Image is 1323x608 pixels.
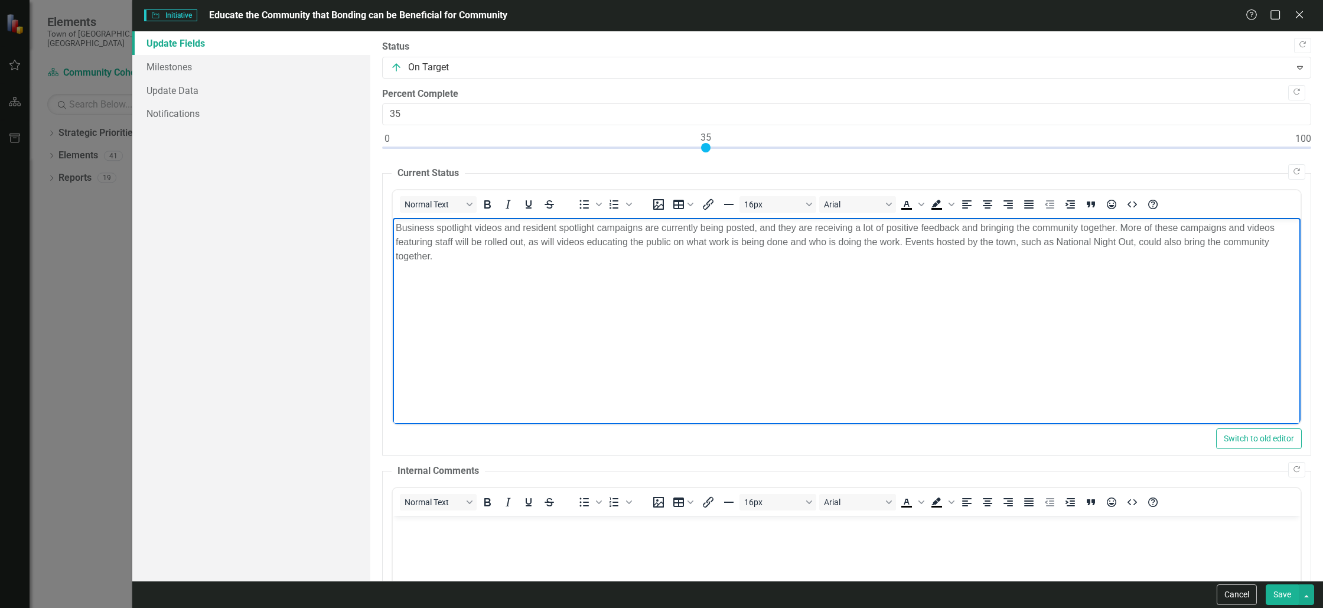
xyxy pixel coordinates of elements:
button: Horizontal line [719,494,739,511]
button: Insert image [649,196,669,213]
button: Justify [1019,494,1039,511]
button: Increase indent [1060,494,1080,511]
button: Insert image [649,494,669,511]
a: Update Fields [132,31,370,55]
div: Bullet list [574,494,604,511]
button: Font Arial [819,196,896,213]
span: Arial [824,498,882,507]
button: Cancel [1217,584,1257,605]
span: Normal Text [405,200,462,209]
button: Horizontal line [719,196,739,213]
button: Underline [519,196,539,213]
button: Justify [1019,196,1039,213]
div: Background color Black [927,494,956,511]
span: 16px [744,200,802,209]
a: Milestones [132,55,370,79]
button: Block Normal Text [400,196,477,213]
label: Status [382,40,1311,54]
legend: Internal Comments [392,464,485,478]
span: Educate the Community that Bonding can be Beneficial for Community [209,9,507,21]
button: HTML Editor [1122,494,1142,511]
div: Text color Black [897,196,926,213]
button: Decrease indent [1039,494,1060,511]
button: Emojis [1102,196,1122,213]
button: Align center [977,196,998,213]
button: Italic [498,196,518,213]
button: Insert/edit link [698,494,718,511]
button: Bold [477,494,497,511]
button: Align left [957,494,977,511]
label: Percent Complete [382,87,1311,101]
button: Insert/edit link [698,196,718,213]
button: Font size 16px [739,196,816,213]
button: Decrease indent [1039,196,1060,213]
button: Font Arial [819,494,896,511]
button: Switch to old editor [1216,428,1302,449]
iframe: Rich Text Area [393,218,1301,424]
a: Notifications [132,102,370,125]
button: Align left [957,196,977,213]
div: Text color Black [897,494,926,511]
legend: Current Status [392,167,465,180]
button: Blockquote [1081,196,1101,213]
span: Arial [824,200,882,209]
button: Block Normal Text [400,494,477,511]
button: Align center [977,494,998,511]
button: Emojis [1102,494,1122,511]
div: Numbered list [604,196,634,213]
button: Strikethrough [539,196,559,213]
div: Background color Black [927,196,956,213]
button: Bold [477,196,497,213]
button: Table [669,494,698,511]
button: Align right [998,196,1018,213]
button: Underline [519,494,539,511]
button: Increase indent [1060,196,1080,213]
span: Initiative [144,9,197,21]
span: Normal Text [405,498,462,507]
button: Table [669,196,698,213]
div: Bullet list [574,196,604,213]
div: Numbered list [604,494,634,511]
button: HTML Editor [1122,196,1142,213]
button: Help [1143,494,1163,511]
button: Blockquote [1081,494,1101,511]
span: 16px [744,498,802,507]
button: Strikethrough [539,494,559,511]
button: Save [1266,584,1299,605]
a: Update Data [132,79,370,102]
button: Align right [998,494,1018,511]
button: Italic [498,494,518,511]
button: Help [1143,196,1163,213]
button: Font size 16px [739,494,816,511]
